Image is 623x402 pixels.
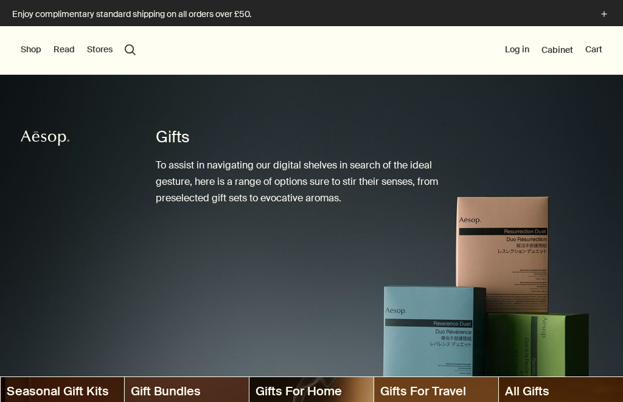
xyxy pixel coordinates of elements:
[256,383,367,400] h2: Gifts For Home
[87,44,113,56] button: Stores
[21,26,136,75] nav: primary
[21,44,41,56] button: Shop
[131,383,243,400] h2: Gift Bundles
[21,129,69,147] svg: Aesop
[125,44,136,55] button: Open search
[156,157,467,207] p: To assist in navigating our digital shelves in search of the ideal gesture, here is a range of op...
[18,126,72,153] a: Aesop
[7,383,119,400] h2: Seasonal Gift Kits
[541,44,573,55] a: Cabinet
[12,8,585,21] p: Enjoy complimentary standard shipping on all orders over £50.
[54,44,75,56] button: Read
[505,44,529,56] button: Log in
[585,44,602,56] button: Cart
[380,383,492,400] h2: Gifts For Travel
[505,26,602,75] nav: supplementary
[505,383,617,400] h2: All Gifts
[156,126,467,148] h1: Gifts
[12,7,611,21] button: Enjoy complimentary standard shipping on all orders over £50.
